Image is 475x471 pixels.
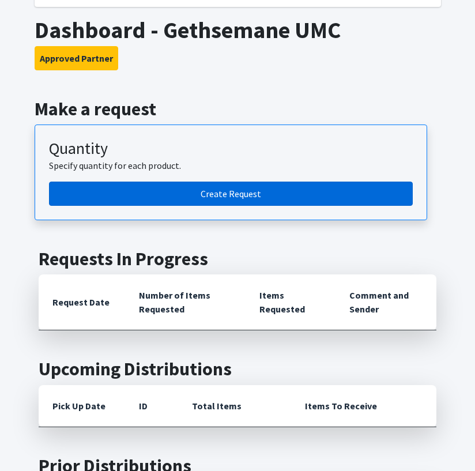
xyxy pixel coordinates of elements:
[246,274,336,330] th: Items Requested
[39,385,125,427] th: Pick Up Date
[291,385,437,427] th: Items To Receive
[35,98,441,120] h2: Make a request
[49,159,413,172] p: Specify quantity for each product.
[125,274,246,330] th: Number of Items Requested
[35,46,118,70] button: Approved Partner
[39,358,436,380] h2: Upcoming Distributions
[49,182,413,206] a: Create a request by quantity
[125,385,178,427] th: ID
[35,16,441,44] h1: Dashboard - Gethsemane UMC
[178,385,291,427] th: Total Items
[49,139,413,159] h3: Quantity
[39,248,436,270] h2: Requests In Progress
[39,274,125,330] th: Request Date
[335,274,436,330] th: Comment and Sender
